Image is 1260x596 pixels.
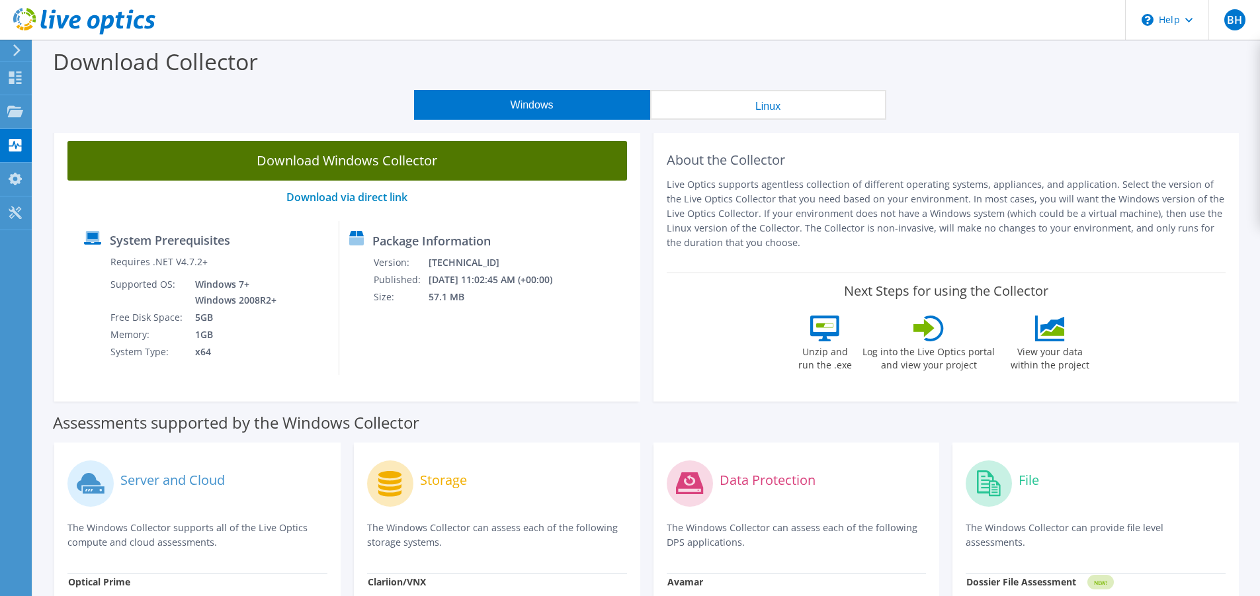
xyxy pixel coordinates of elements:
[185,276,279,309] td: Windows 7+ Windows 2008R2+
[373,271,428,288] td: Published:
[286,190,407,204] a: Download via direct link
[373,254,428,271] td: Version:
[53,416,419,429] label: Assessments supported by the Windows Collector
[1142,14,1154,26] svg: \n
[372,234,491,247] label: Package Information
[966,575,1076,588] strong: Dossier File Assessment
[428,254,570,271] td: [TECHNICAL_ID]
[53,46,258,77] label: Download Collector
[373,288,428,306] td: Size:
[966,521,1226,550] p: The Windows Collector can provide file level assessments.
[110,234,230,247] label: System Prerequisites
[110,276,185,309] td: Supported OS:
[420,474,467,487] label: Storage
[428,271,570,288] td: [DATE] 11:02:45 AM (+00:00)
[368,575,426,588] strong: Clariion/VNX
[110,326,185,343] td: Memory:
[67,141,627,181] a: Download Windows Collector
[185,343,279,361] td: x64
[667,177,1226,250] p: Live Optics supports agentless collection of different operating systems, appliances, and applica...
[862,341,995,372] label: Log into the Live Optics portal and view your project
[1094,579,1107,586] tspan: NEW!
[667,152,1226,168] h2: About the Collector
[1019,474,1039,487] label: File
[428,288,570,306] td: 57.1 MB
[667,521,927,550] p: The Windows Collector can assess each of the following DPS applications.
[110,309,185,326] td: Free Disk Space:
[68,575,130,588] strong: Optical Prime
[67,521,327,550] p: The Windows Collector supports all of the Live Optics compute and cloud assessments.
[367,521,627,550] p: The Windows Collector can assess each of the following storage systems.
[844,283,1048,299] label: Next Steps for using the Collector
[110,343,185,361] td: System Type:
[110,255,208,269] label: Requires .NET V4.7.2+
[794,341,855,372] label: Unzip and run the .exe
[720,474,816,487] label: Data Protection
[120,474,225,487] label: Server and Cloud
[650,90,886,120] button: Linux
[1224,9,1245,30] span: BH
[667,575,703,588] strong: Avamar
[414,90,650,120] button: Windows
[185,309,279,326] td: 5GB
[1002,341,1097,372] label: View your data within the project
[185,326,279,343] td: 1GB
